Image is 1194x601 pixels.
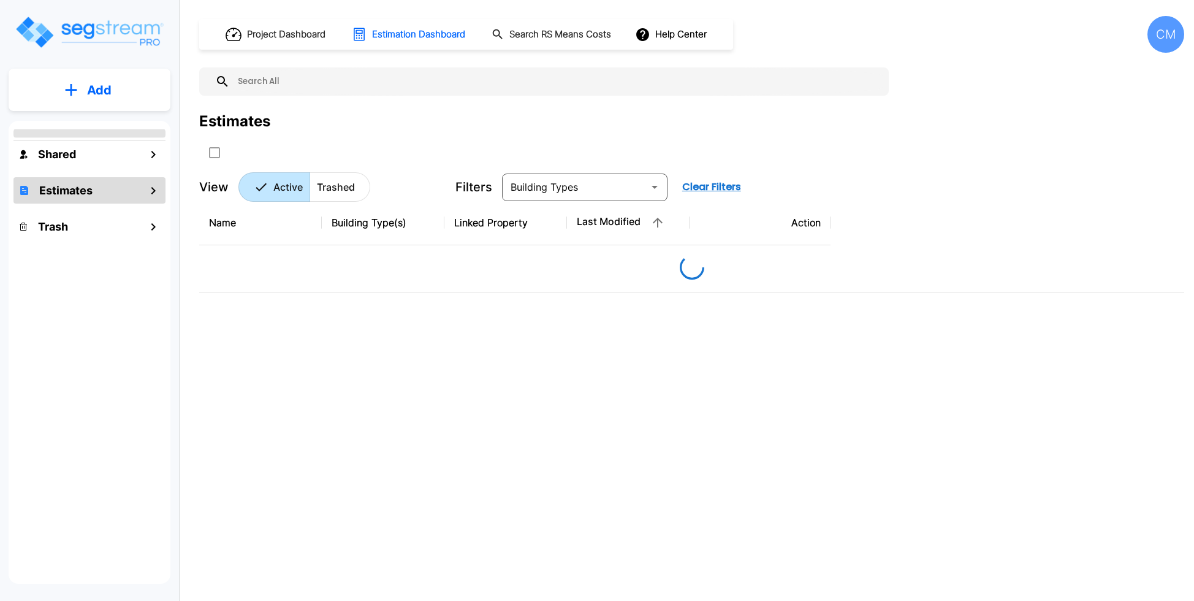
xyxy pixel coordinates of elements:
[199,178,229,196] p: View
[38,218,68,235] h1: Trash
[247,28,325,42] h1: Project Dashboard
[487,23,618,47] button: Search RS Means Costs
[238,172,310,202] button: Active
[273,180,303,194] p: Active
[317,180,355,194] p: Trashed
[209,215,312,230] div: Name
[1147,16,1184,53] div: CM
[38,146,76,163] h1: Shared
[646,178,663,196] button: Open
[322,201,444,245] th: Building Type(s)
[509,28,611,42] h1: Search RS Means Costs
[221,21,332,48] button: Project Dashboard
[347,21,472,47] button: Estimation Dashboard
[230,67,883,96] input: Search All
[14,15,164,50] img: Logo
[9,72,170,108] button: Add
[39,182,93,199] h1: Estimates
[506,178,644,196] input: Building Types
[238,172,370,202] div: Platform
[690,201,831,245] th: Action
[87,81,112,99] p: Add
[444,201,567,245] th: Linked Property
[633,23,712,46] button: Help Center
[202,140,227,165] button: SelectAll
[567,201,690,245] th: Last Modified
[372,28,465,42] h1: Estimation Dashboard
[455,178,492,196] p: Filters
[199,110,270,132] div: Estimates
[677,175,746,199] button: Clear Filters
[310,172,370,202] button: Trashed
